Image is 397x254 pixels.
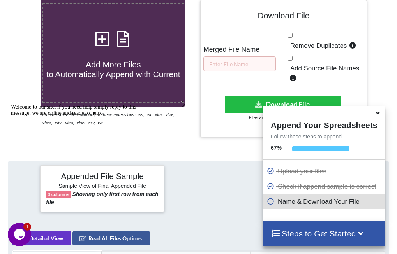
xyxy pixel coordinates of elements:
small: Files are downloaded in .xlsx format [249,115,318,120]
button: Download File [225,96,341,113]
p: Upload your files [267,166,383,176]
b: 67 % [271,145,282,151]
span: Welcome to our site, if you need help simply reply to this message, we are online and ready to help. [3,3,129,15]
iframe: chat widget [8,223,33,246]
button: Detailed View [12,231,71,245]
h4: Append Your Spreadsheets [263,118,385,130]
div: Welcome to our site, if you need help simply reply to this message, we are online and ready to help. [3,3,143,16]
h5: Merged File Name [203,46,276,54]
p: Follow these steps to append [263,133,385,140]
p: Name & Download Your File [267,197,383,207]
input: Enter File Name [203,56,276,71]
span: Remove Duplicates [288,42,347,49]
h4: Steps to Get Started [271,229,377,238]
iframe: chat widget [8,101,148,219]
button: Read All Files Options [72,231,150,245]
h4: Download File [206,6,361,28]
p: Check if append sample is correct [267,182,383,191]
span: Add Source File Names [288,65,359,72]
span: Add More Files to Automatically Append with Current [46,60,180,79]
